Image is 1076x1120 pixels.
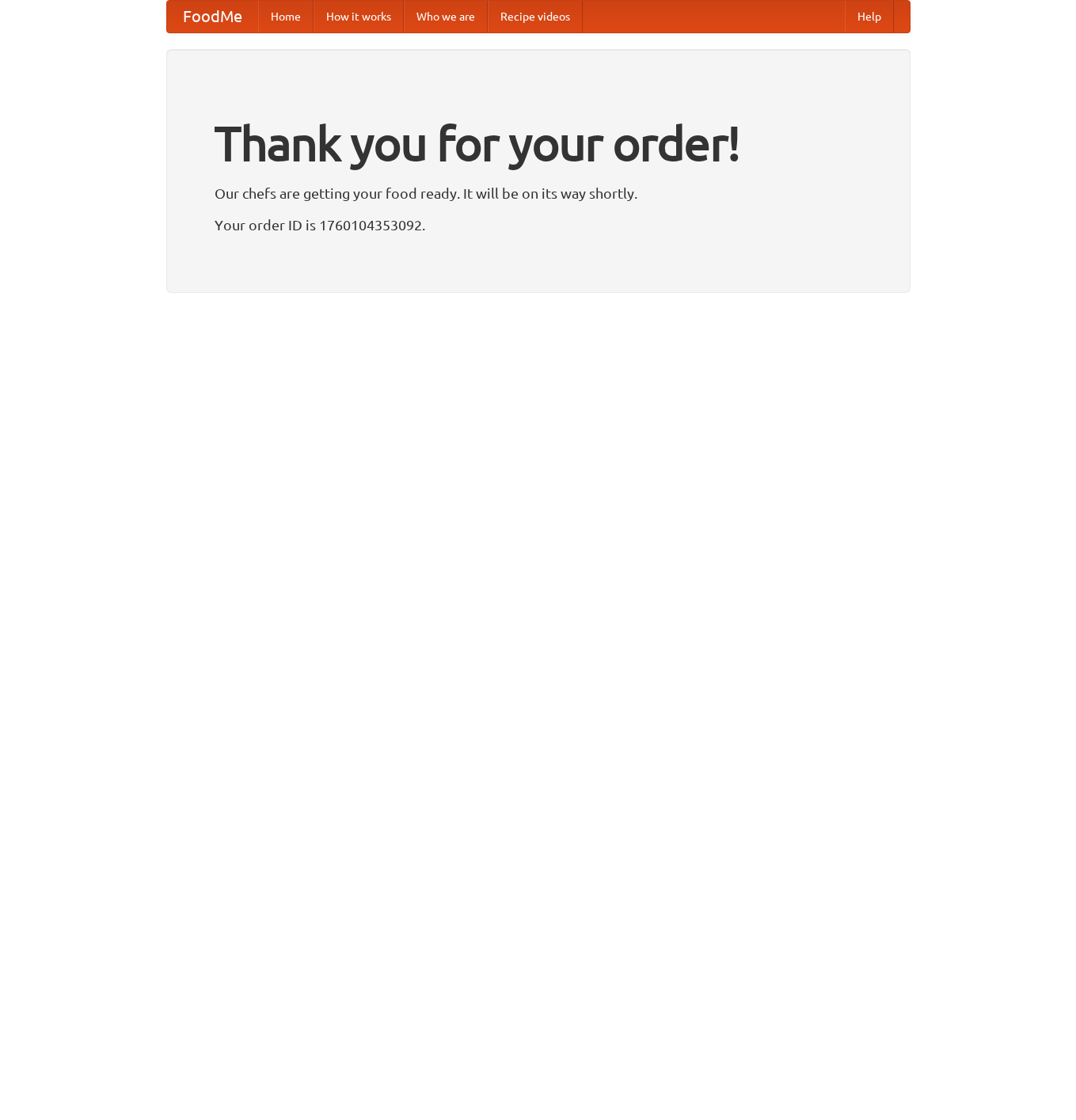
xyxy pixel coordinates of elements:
p: Your order ID is 1760104353092. [215,213,862,237]
a: Home [258,1,314,32]
a: Recipe videos [488,1,583,32]
a: FoodMe [167,1,258,32]
a: Help [845,1,894,32]
a: How it works [314,1,404,32]
p: Our chefs are getting your food ready. It will be on its way shortly. [215,181,862,205]
h1: Thank you for your order! [215,105,862,181]
a: Who we are [404,1,488,32]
